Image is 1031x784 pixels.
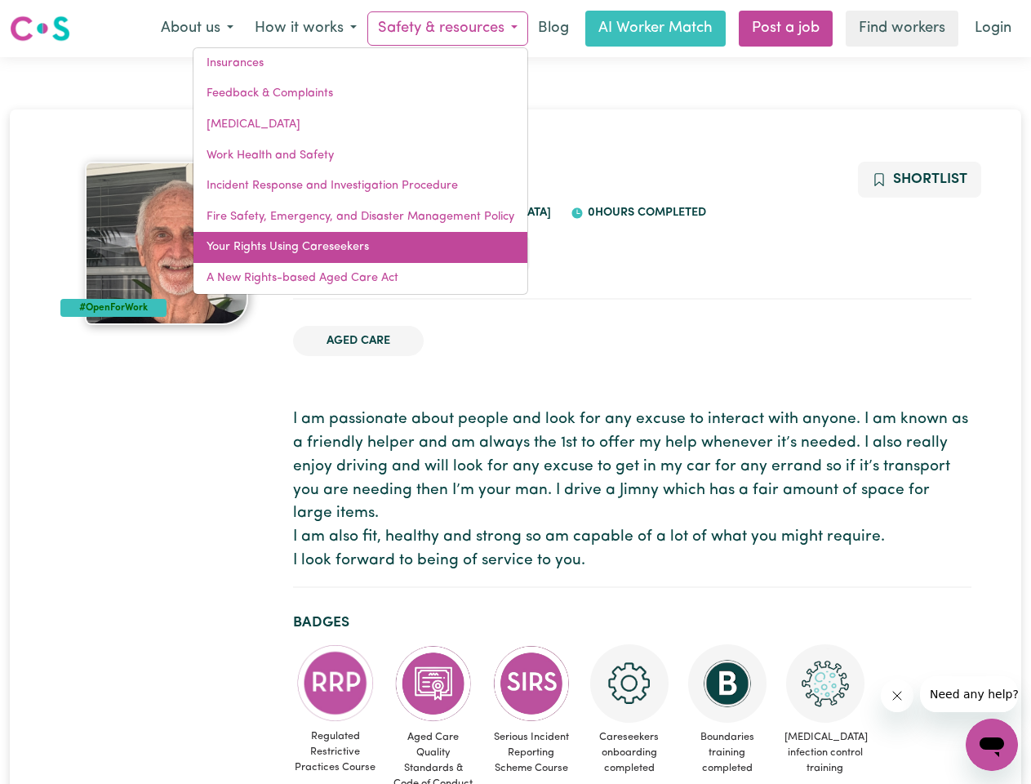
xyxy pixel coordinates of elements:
span: [MEDICAL_DATA] infection control training [783,723,868,783]
span: Regulated Restrictive Practices Course [293,722,378,782]
span: Shortlist [893,172,967,186]
a: Work Health and Safety [193,140,527,171]
img: CS Academy: Careseekers Onboarding course completed [590,644,669,723]
a: A New Rights-based Aged Care Act [193,263,527,294]
a: Insurances [193,48,527,79]
span: Need any help? [10,11,99,24]
a: Blog [528,11,579,47]
img: CS Academy: Serious Incident Reporting Scheme course completed [492,644,571,723]
p: I am passionate about people and look for any excuse to interact with anyone. I am known as a fri... [293,408,971,573]
img: CS Academy: COVID-19 Infection Control Training course completed [786,644,864,723]
span: Boundaries training completed [685,723,770,783]
h2: Badges [293,614,971,631]
a: Feedback & Complaints [193,78,527,109]
button: Safety & resources [367,11,528,46]
iframe: Button to launch messaging window [966,719,1018,771]
a: Fire Safety, Emergency, and Disaster Management Policy [193,202,527,233]
a: Login [965,11,1021,47]
a: Incident Response and Investigation Procedure [193,171,527,202]
button: How it works [244,11,367,46]
a: Kenneth's profile picture'#OpenForWork [60,162,273,325]
img: CS Academy: Aged Care Quality Standards & Code of Conduct course completed [394,644,473,723]
img: Careseekers logo [10,14,70,43]
iframe: Message from company [920,676,1018,712]
a: Post a job [739,11,833,47]
iframe: Close message [881,679,913,712]
div: #OpenForWork [60,299,167,317]
button: About us [150,11,244,46]
a: [MEDICAL_DATA] [193,109,527,140]
button: Add to shortlist [858,162,981,198]
a: Careseekers logo [10,10,70,47]
img: CS Academy: Boundaries in care and support work course completed [688,644,767,723]
li: Aged Care [293,326,424,357]
a: AI Worker Match [585,11,726,47]
img: Kenneth [85,162,248,325]
span: Serious Incident Reporting Scheme Course [489,723,574,783]
div: Safety & resources [193,47,528,295]
span: 0 hours completed [584,207,706,219]
a: Find workers [846,11,958,47]
a: Your Rights Using Careseekers [193,232,527,263]
span: Careseekers onboarding completed [587,723,672,783]
img: CS Academy: Regulated Restrictive Practices course completed [296,644,375,722]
